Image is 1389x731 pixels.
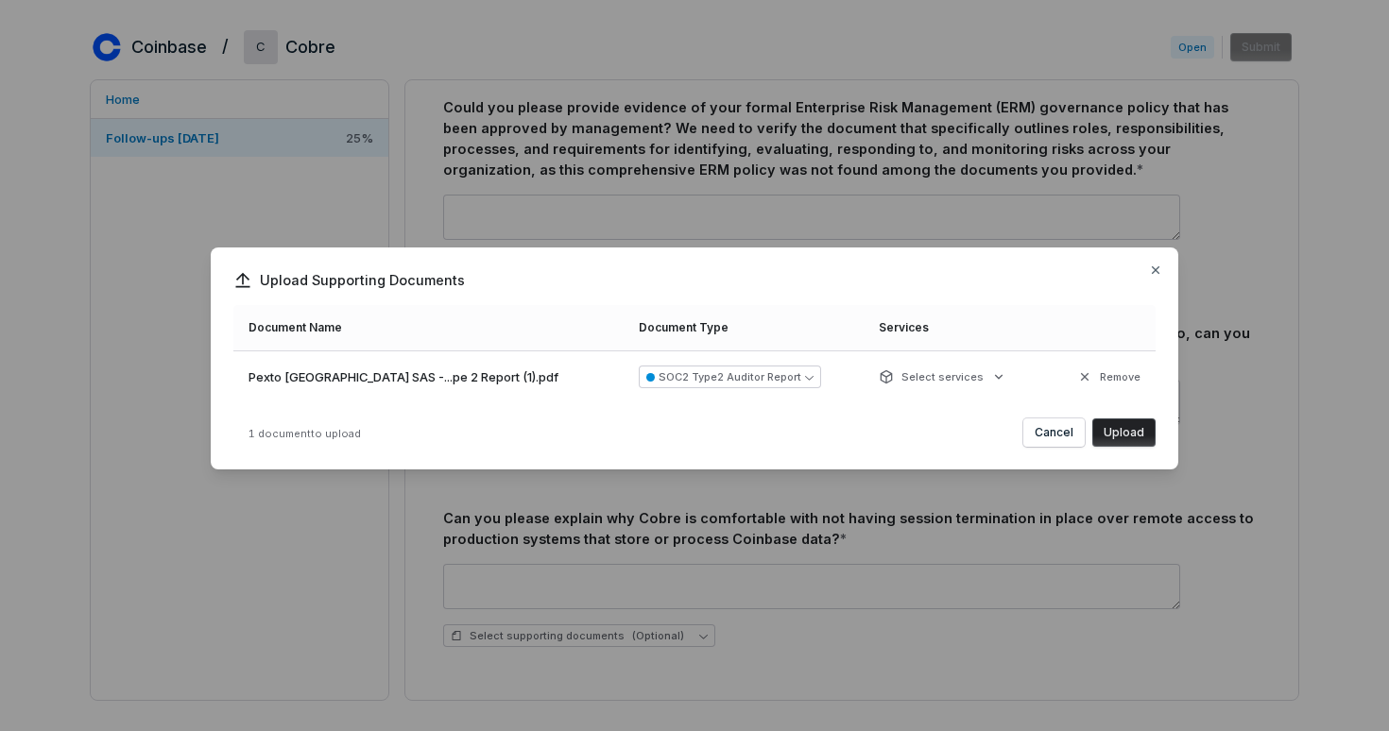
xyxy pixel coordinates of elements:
[873,360,1012,394] button: Select services
[233,270,1156,290] span: Upload Supporting Documents
[249,368,558,387] span: Pexto [GEOGRAPHIC_DATA] SAS -...pe 2 Report (1).pdf
[867,305,1043,350] th: Services
[639,365,821,388] button: SOC2 Type2 Auditor Report
[1092,418,1156,447] button: Upload
[627,305,867,350] th: Document Type
[1023,418,1085,447] button: Cancel
[233,305,627,350] th: Document Name
[249,427,361,440] span: 1 document to upload
[1072,360,1146,394] button: Remove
